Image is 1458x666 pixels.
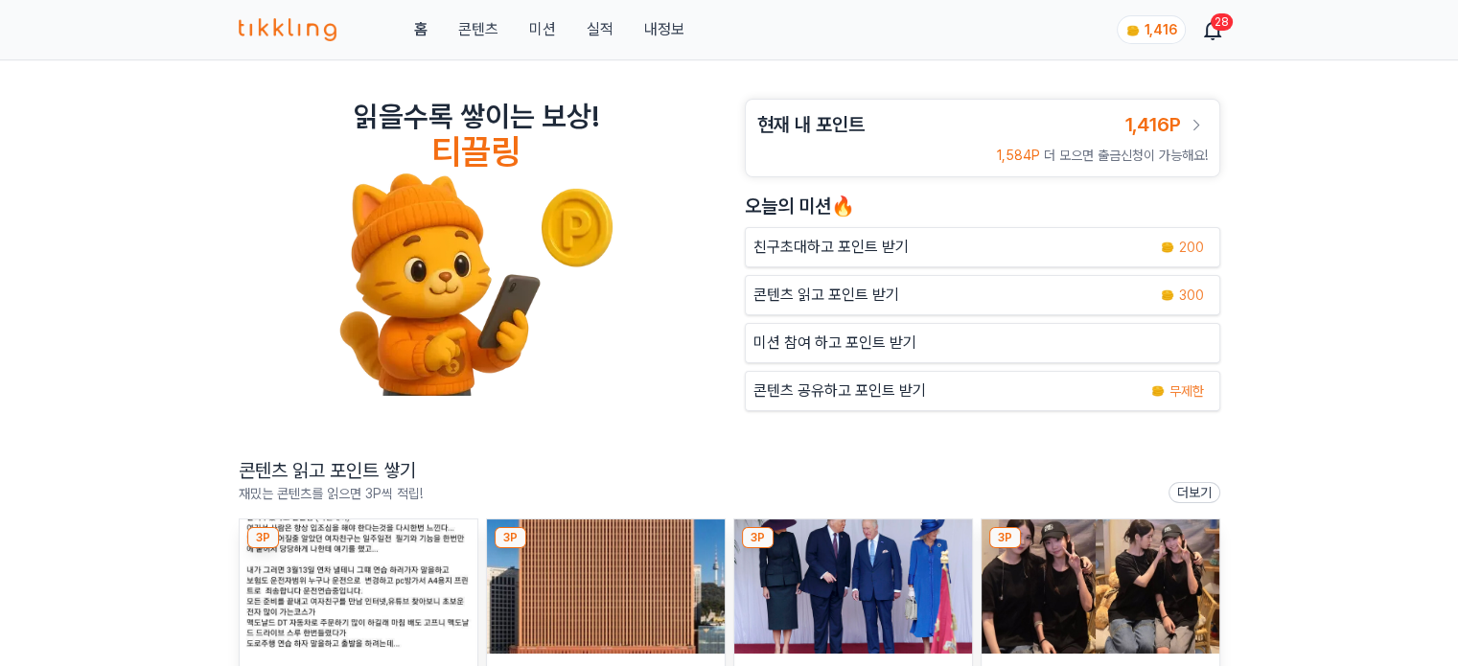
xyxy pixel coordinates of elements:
[495,527,526,548] div: 3P
[487,519,725,654] img: 부모님세대 서울상경 포스원탑이었던 건물
[1160,287,1175,303] img: coin
[1044,148,1208,163] span: 더 모으면 출금신청이 가능해요!
[753,236,909,259] p: 친구초대하고 포인트 받기
[431,133,521,172] h4: 티끌링
[528,18,555,41] button: 미션
[997,148,1040,163] span: 1,584P
[745,371,1220,411] a: 콘텐츠 공유하고 포인트 받기 coin 무제한
[1179,238,1204,257] span: 200
[586,18,613,41] a: 실적
[1169,482,1220,503] a: 더보기
[1117,15,1182,44] a: coin 1,416
[338,172,614,396] img: tikkling_character
[457,18,498,41] a: 콘텐츠
[1179,286,1204,305] span: 300
[1205,18,1220,41] a: 28
[239,457,423,484] h2: 콘텐츠 읽고 포인트 쌓기
[734,519,972,654] img: "나를 보지 말라"…멜라니아, 삿갓 같은 모자에 언론들 혹평
[753,379,926,402] p: 콘텐츠 공유하고 포인트 받기
[745,227,1220,267] button: 친구초대하고 포인트 받기 coin 200
[1125,23,1141,38] img: coin
[1150,383,1166,399] img: coin
[240,519,477,654] img: 여자친구 운전연습 후기..
[1211,13,1233,31] div: 28
[745,275,1220,315] a: 콘텐츠 읽고 포인트 받기 coin 300
[1160,240,1175,255] img: coin
[413,18,427,41] a: 홈
[982,519,1219,654] img: 아이유, 팬미팅에 '어린 애순이' 김태연 초대.. "너무 좋아서 울컥"
[745,323,1220,363] button: 미션 참여 하고 포인트 받기
[989,527,1021,548] div: 3P
[753,332,916,355] p: 미션 참여 하고 포인트 받기
[1145,22,1177,37] span: 1,416
[247,527,279,548] div: 3P
[354,99,599,133] h2: 읽을수록 쌓이는 보상!
[742,527,774,548] div: 3P
[1169,381,1204,401] span: 무제한
[753,284,899,307] p: 콘텐츠 읽고 포인트 받기
[1125,111,1208,138] a: 1,416P
[1125,113,1181,136] span: 1,416P
[643,18,683,41] a: 내정보
[745,193,1220,219] h2: 오늘의 미션🔥
[239,484,423,503] p: 재밌는 콘텐츠를 읽으면 3P씩 적립!
[757,111,865,138] h3: 현재 내 포인트
[239,18,337,41] img: 티끌링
